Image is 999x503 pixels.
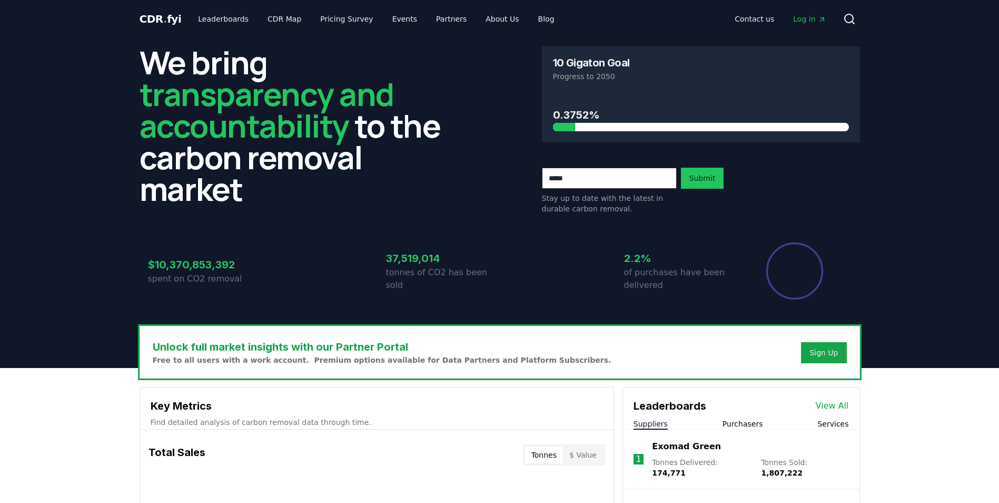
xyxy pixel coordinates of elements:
span: transparency and accountability [140,72,394,147]
p: of purchases have been delivered [624,266,738,292]
a: Contact us [726,9,783,28]
button: Sign Up [801,342,846,363]
h3: Key Metrics [151,398,603,414]
h3: 0.3752% [553,107,849,123]
a: Pricing Survey [312,9,381,28]
span: Log in [793,14,826,24]
button: Purchasers [723,419,763,429]
nav: Main [726,9,834,28]
p: Free to all users with a work account. Premium options available for Data Partners and Platform S... [153,355,611,365]
p: 1 [636,453,641,466]
a: Sign Up [809,347,838,358]
a: About Us [477,9,527,28]
button: $ Value [563,447,603,463]
h3: $10,370,853,392 [148,257,262,273]
nav: Main [190,9,562,28]
a: Leaderboards [190,9,257,28]
button: Suppliers [634,419,668,429]
div: Percentage of sales delivered [765,241,824,301]
p: Progress to 2050 [553,71,849,82]
a: Exomad Green [652,440,721,453]
p: spent on CO2 removal [148,273,262,285]
a: Partners [428,9,475,28]
a: CDR.fyi [140,12,182,26]
h3: Total Sales [149,444,205,466]
a: View All [816,400,849,412]
a: Log in [785,9,834,28]
span: . [163,13,167,25]
p: Tonnes Delivered : [652,457,750,478]
h3: 37,519,014 [386,250,500,266]
h3: 2.2% [624,250,738,266]
p: Stay up to date with the latest in durable carbon removal. [542,193,677,214]
a: Blog [530,9,563,28]
p: tonnes of CO2 has been sold [386,266,500,292]
h3: Unlock full market insights with our Partner Portal [153,339,611,355]
span: CDR fyi [140,13,182,25]
button: Submit [681,168,724,189]
h2: We bring to the carbon removal market [140,46,458,205]
h3: Leaderboards [634,398,706,414]
button: Tonnes [525,447,563,463]
button: Services [817,419,848,429]
p: Tonnes Sold : [761,457,848,478]
p: Find detailed analysis of carbon removal data through time. [151,417,603,428]
span: 1,807,222 [761,469,803,477]
span: 174,771 [652,469,686,477]
h3: 10 Gigaton Goal [553,57,630,68]
a: Events [384,9,426,28]
a: CDR Map [259,9,310,28]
